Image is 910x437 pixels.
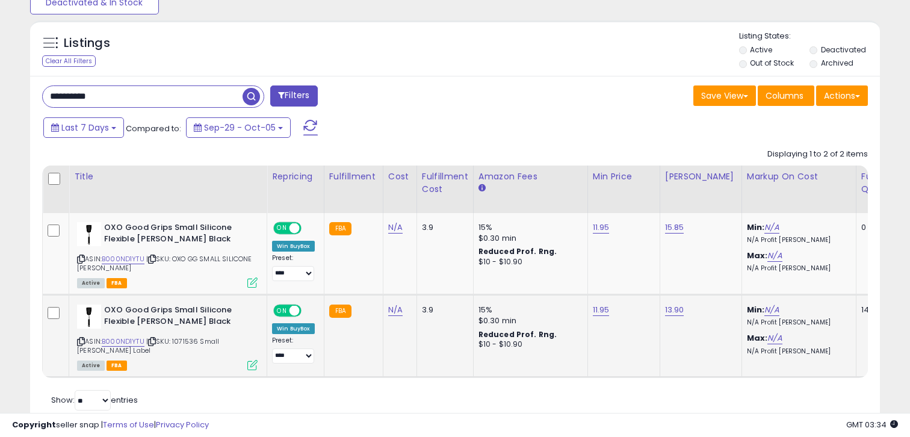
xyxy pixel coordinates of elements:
div: Repricing [272,170,319,183]
span: | SKU: OXO GG SMALL SILICONE [PERSON_NAME] [77,254,252,272]
b: OXO Good Grips Small Silicone Flexible [PERSON_NAME] Black [104,305,250,330]
th: The percentage added to the cost of goods (COGS) that forms the calculator for Min & Max prices. [741,166,856,213]
div: Title [74,170,262,183]
div: Fulfillment [329,170,378,183]
b: Max: [747,332,768,344]
button: Filters [270,85,317,107]
b: Reduced Prof. Rng. [478,246,557,256]
span: ON [274,306,289,316]
p: N/A Profit [PERSON_NAME] [747,236,847,244]
span: Last 7 Days [61,122,109,134]
a: Terms of Use [103,419,154,430]
a: B000ND1YTU [102,254,144,264]
div: $10 - $10.90 [478,339,578,350]
p: Listing States: [739,31,881,42]
div: ASIN: [77,222,258,287]
div: Clear All Filters [42,55,96,67]
span: FBA [107,361,127,371]
a: 11.95 [593,304,610,316]
span: OFF [300,306,319,316]
span: All listings currently available for purchase on Amazon [77,361,105,371]
p: N/A Profit [PERSON_NAME] [747,347,847,356]
span: FBA [107,278,127,288]
span: 2025-10-13 03:34 GMT [846,419,898,430]
button: Save View [693,85,756,106]
a: N/A [388,304,403,316]
small: FBA [329,222,351,235]
button: Columns [758,85,814,106]
label: Active [750,45,772,55]
b: Min: [747,222,765,233]
label: Deactivated [821,45,866,55]
span: Show: entries [51,394,138,406]
div: Min Price [593,170,655,183]
div: $0.30 min [478,233,578,244]
div: seller snap | | [12,420,209,431]
div: Preset: [272,254,315,281]
span: All listings currently available for purchase on Amazon [77,278,105,288]
span: Columns [766,90,803,102]
div: 15% [478,222,578,233]
a: N/A [764,222,779,234]
div: ASIN: [77,305,258,369]
img: 21tTehXNIVL._SL40_.jpg [77,222,101,246]
h5: Listings [64,35,110,52]
div: Amazon Fees [478,170,583,183]
small: Amazon Fees. [478,183,486,194]
div: 0 [861,222,899,233]
a: B000ND1YTU [102,336,144,347]
div: Displaying 1 to 2 of 2 items [767,149,868,160]
small: FBA [329,305,351,318]
b: Max: [747,250,768,261]
button: Actions [816,85,868,106]
a: N/A [767,332,782,344]
strong: Copyright [12,419,56,430]
b: Min: [747,304,765,315]
p: N/A Profit [PERSON_NAME] [747,264,847,273]
button: Last 7 Days [43,117,124,138]
label: Out of Stock [750,58,794,68]
img: 21tTehXNIVL._SL40_.jpg [77,305,101,329]
label: Archived [821,58,853,68]
div: 1415 [861,305,899,315]
div: 15% [478,305,578,315]
span: Sep-29 - Oct-05 [204,122,276,134]
a: N/A [388,222,403,234]
button: Sep-29 - Oct-05 [186,117,291,138]
div: Preset: [272,336,315,364]
a: N/A [764,304,779,316]
b: OXO Good Grips Small Silicone Flexible [PERSON_NAME] Black [104,222,250,247]
div: 3.9 [422,222,464,233]
div: Win BuyBox [272,241,315,252]
div: Win BuyBox [272,323,315,334]
a: Privacy Policy [156,419,209,430]
a: N/A [767,250,782,262]
a: 11.95 [593,222,610,234]
span: | SKU: 1071536 Small [PERSON_NAME] Label [77,336,219,355]
span: Compared to: [126,123,181,134]
div: Fulfillable Quantity [861,170,903,196]
span: ON [274,223,289,234]
b: Reduced Prof. Rng. [478,329,557,339]
span: OFF [300,223,319,234]
div: 3.9 [422,305,464,315]
div: $0.30 min [478,315,578,326]
div: Fulfillment Cost [422,170,468,196]
div: Cost [388,170,412,183]
div: [PERSON_NAME] [665,170,737,183]
a: 15.85 [665,222,684,234]
div: Markup on Cost [747,170,851,183]
p: N/A Profit [PERSON_NAME] [747,318,847,327]
a: 13.90 [665,304,684,316]
div: $10 - $10.90 [478,257,578,267]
